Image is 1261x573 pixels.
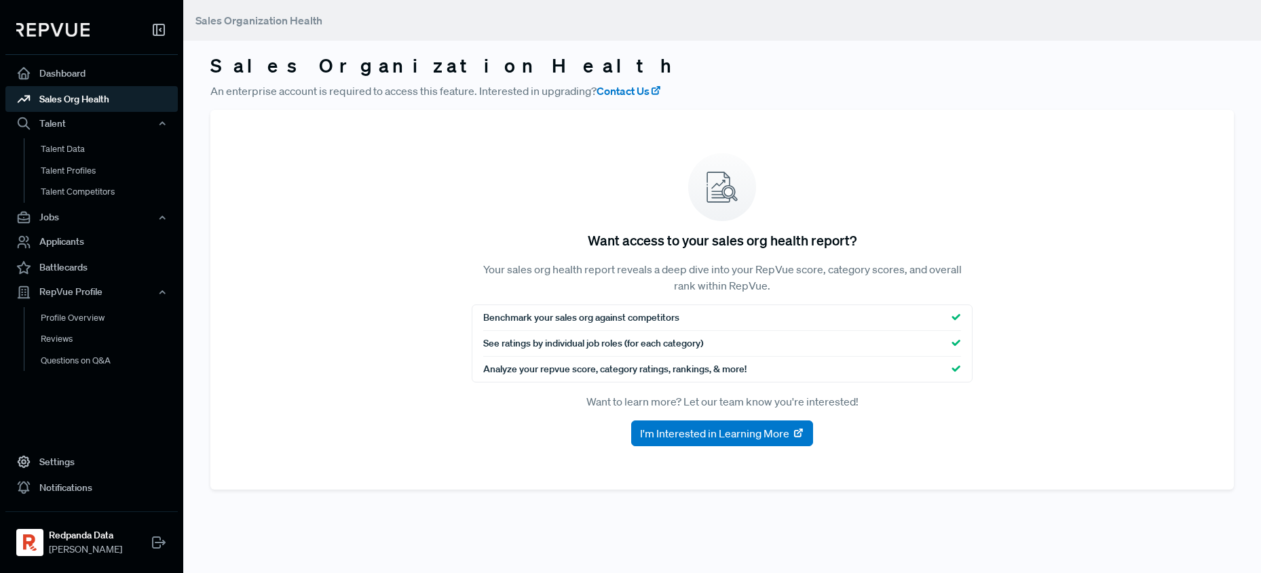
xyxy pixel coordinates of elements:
a: Applicants [5,229,178,255]
img: Redpanda Data [19,532,41,553]
a: Battlecards [5,255,178,281]
span: I'm Interested in Learning More [640,425,789,441]
button: Jobs [5,206,178,229]
a: Settings [5,449,178,475]
h5: Want access to your sales org health report? [588,232,857,248]
span: Sales Organization Health [195,14,322,27]
a: Questions on Q&A [24,350,196,372]
a: Sales Org Health [5,86,178,112]
img: RepVue [16,23,90,37]
a: Reviews [24,328,196,350]
span: [PERSON_NAME] [49,542,122,557]
a: Talent Data [24,138,196,160]
a: Dashboard [5,60,178,86]
strong: Redpanda Data [49,528,122,542]
a: Talent Profiles [24,160,196,182]
button: Talent [5,112,178,135]
a: Redpanda DataRedpanda Data[PERSON_NAME] [5,511,178,562]
p: An enterprise account is required to access this feature. Interested in upgrading? [210,83,1234,99]
p: Want to learn more? Let our team know you're interested! [472,393,973,410]
span: Benchmark your sales org against competitors [483,311,679,325]
a: Profile Overview [24,307,196,329]
span: See ratings by individual job roles (for each category) [483,336,703,351]
p: Your sales org health report reveals a deep dive into your RepVue score, category scores, and ove... [472,261,973,294]
button: I'm Interested in Learning More [631,420,813,446]
a: Notifications [5,475,178,500]
button: RepVue Profile [5,281,178,304]
a: Talent Competitors [24,181,196,203]
span: Analyze your repvue score, category ratings, rankings, & more! [483,362,747,376]
h3: Sales Organization Health [210,54,1234,77]
a: Contact Us [597,83,662,99]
